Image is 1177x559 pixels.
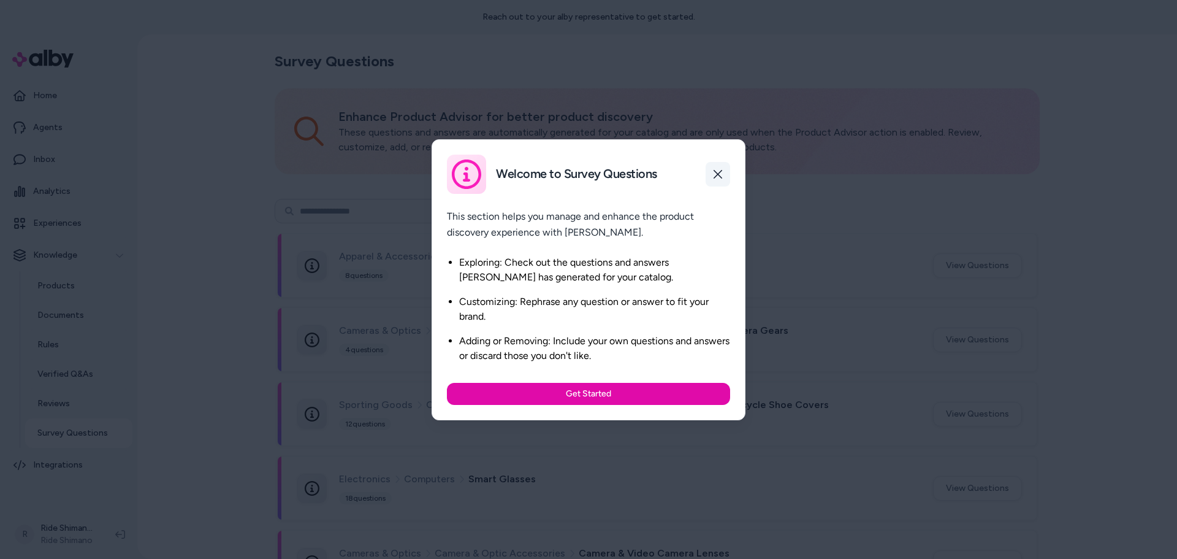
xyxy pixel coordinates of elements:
[447,209,730,241] p: This section helps you manage and enhance the product discovery experience with [PERSON_NAME].
[459,255,730,285] li: Exploring: Check out the questions and answers [PERSON_NAME] has generated for your catalog.
[496,166,657,182] h2: Welcome to Survey Questions
[447,383,730,405] button: Get Started
[459,334,730,363] li: Adding or Removing: Include your own questions and answers or discard those you don't like.
[459,295,730,324] li: Customizing: Rephrase any question or answer to fit your brand.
